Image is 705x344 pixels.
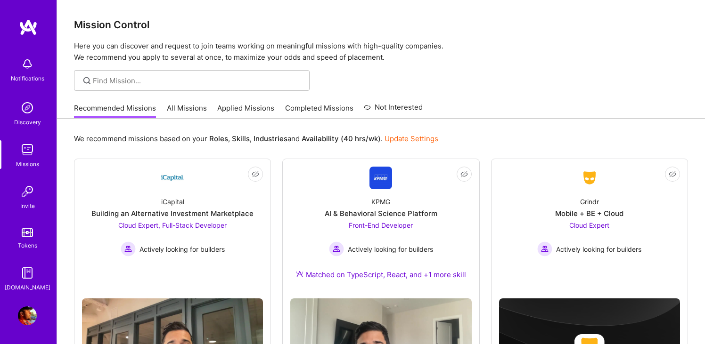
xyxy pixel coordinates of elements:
a: Applied Missions [217,103,274,119]
div: Mobile + BE + Cloud [555,208,623,218]
img: Company Logo [161,167,184,189]
img: tokens [22,228,33,237]
a: Recommended Missions [74,103,156,119]
i: icon EyeClosed [460,170,468,178]
p: We recommend missions based on your , , and . [74,134,438,144]
span: Actively looking for builders [348,244,433,254]
b: Roles [209,134,228,143]
img: logo [19,19,38,36]
span: Cloud Expert, Full-Stack Developer [118,221,227,229]
i: icon SearchGrey [82,75,92,86]
span: Cloud Expert [569,221,609,229]
div: Notifications [11,73,44,83]
a: Completed Missions [285,103,353,119]
img: User Avatar [18,306,37,325]
div: Matched on TypeScript, React, and +1 more skill [296,270,466,280]
img: discovery [18,98,37,117]
div: KPMG [371,197,390,207]
img: Ateam Purple Icon [296,270,303,278]
a: Company LogoKPMGAI & Behavioral Science PlatformFront-End Developer Actively looking for builders... [290,167,471,291]
div: Building an Alternative Investment Marketplace [91,208,254,218]
p: Here you can discover and request to join teams working on meaningful missions with high-quality ... [74,40,688,63]
img: guide book [18,264,37,282]
div: [DOMAIN_NAME] [5,282,50,292]
a: Company LogoiCapitalBuilding an Alternative Investment MarketplaceCloud Expert, Full-Stack Develo... [82,167,263,291]
b: Availability (40 hrs/wk) [302,134,381,143]
a: User Avatar [16,306,39,325]
a: All Missions [167,103,207,119]
div: AI & Behavioral Science Platform [325,208,437,218]
img: bell [18,55,37,73]
div: Invite [20,201,35,211]
div: Grindr [580,197,599,207]
a: Update Settings [385,134,438,143]
span: Actively looking for builders [139,244,225,254]
b: Skills [232,134,250,143]
img: Company Logo [578,169,601,186]
span: Actively looking for builders [556,244,641,254]
img: teamwork [18,140,37,159]
div: iCapital [161,197,184,207]
img: Actively looking for builders [537,241,552,256]
div: Tokens [18,240,37,250]
h3: Mission Control [74,19,688,31]
div: Discovery [14,117,41,127]
input: Find Mission... [93,76,303,86]
b: Industries [254,134,287,143]
img: Company Logo [369,167,392,189]
i: icon EyeClosed [669,170,676,178]
span: Front-End Developer [349,221,413,229]
div: Missions [16,159,39,169]
a: Not Interested [364,102,423,119]
a: Company LogoGrindrMobile + BE + CloudCloud Expert Actively looking for buildersActively looking f... [499,167,680,280]
i: icon EyeClosed [252,170,259,178]
img: Actively looking for builders [121,241,136,256]
img: Invite [18,182,37,201]
img: Actively looking for builders [329,241,344,256]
